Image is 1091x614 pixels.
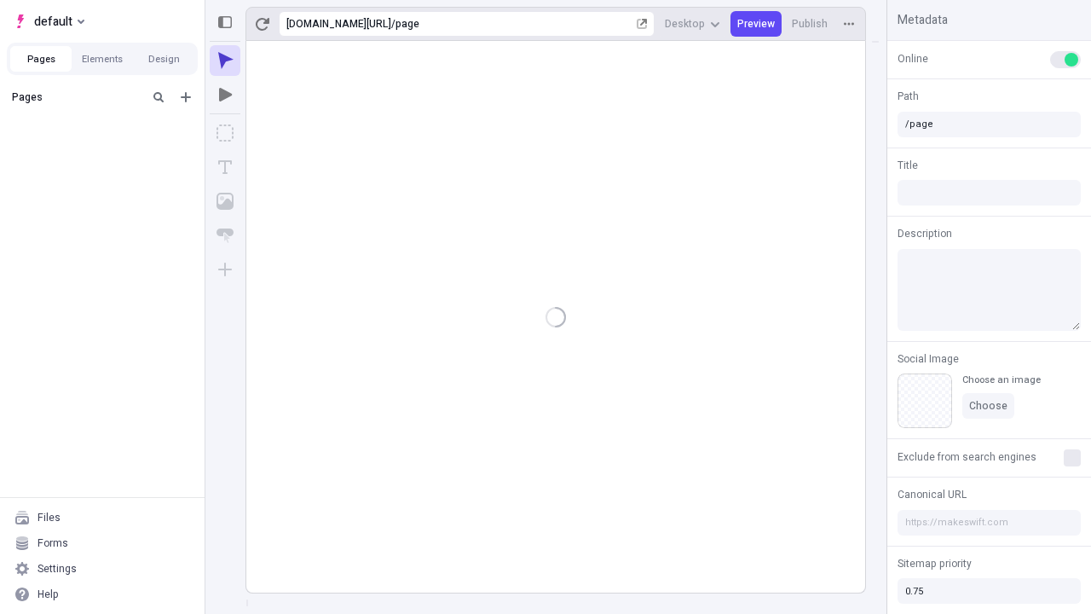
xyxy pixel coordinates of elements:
[898,510,1081,536] input: https://makeswift.com
[38,511,61,524] div: Files
[395,17,633,31] div: page
[210,220,240,251] button: Button
[785,11,834,37] button: Publish
[898,351,959,367] span: Social Image
[969,399,1007,413] span: Choose
[792,17,828,31] span: Publish
[730,11,782,37] button: Preview
[210,152,240,182] button: Text
[658,11,727,37] button: Desktop
[898,51,928,67] span: Online
[898,226,952,241] span: Description
[898,89,919,104] span: Path
[898,556,972,571] span: Sitemap priority
[176,87,196,107] button: Add new
[38,562,77,576] div: Settings
[210,118,240,148] button: Box
[210,186,240,217] button: Image
[10,46,72,72] button: Pages
[898,487,967,502] span: Canonical URL
[7,9,91,34] button: Select site
[737,17,775,31] span: Preview
[391,17,395,31] div: /
[38,536,68,550] div: Forms
[898,158,918,173] span: Title
[898,449,1036,465] span: Exclude from search engines
[133,46,194,72] button: Design
[665,17,705,31] span: Desktop
[962,393,1014,419] button: Choose
[38,588,59,601] div: Help
[34,11,72,32] span: default
[962,374,1041,386] div: Choose an image
[72,46,133,72] button: Elements
[12,90,141,104] div: Pages
[286,17,391,31] div: [URL][DOMAIN_NAME]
